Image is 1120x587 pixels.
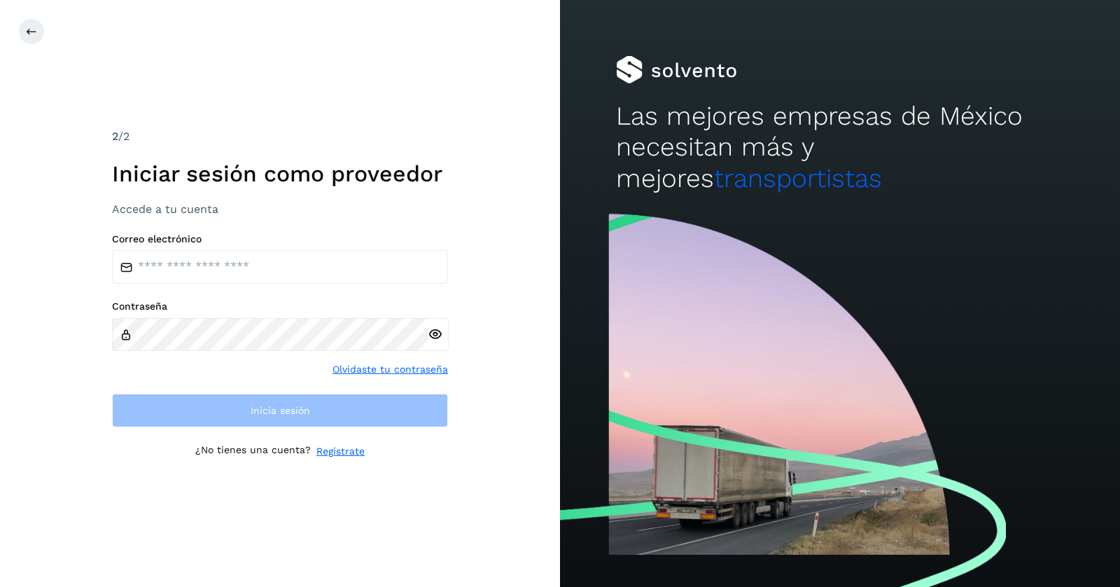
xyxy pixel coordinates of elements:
span: transportistas [714,163,882,193]
label: Correo electrónico [112,233,448,245]
span: Inicia sesión [251,406,310,415]
h3: Accede a tu cuenta [112,202,448,216]
label: Contraseña [112,301,448,312]
h1: Iniciar sesión como proveedor [112,160,448,187]
div: /2 [112,128,448,145]
span: 2 [112,130,118,143]
a: Regístrate [316,444,365,459]
p: ¿No tienes una cuenta? [195,444,311,459]
h2: Las mejores empresas de México necesitan más y mejores [616,101,1064,194]
a: Olvidaste tu contraseña [332,362,448,377]
button: Inicia sesión [112,394,448,427]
